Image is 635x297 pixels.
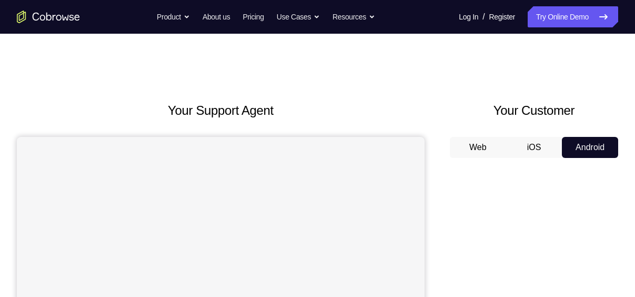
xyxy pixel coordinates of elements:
button: Use Cases [277,6,320,27]
button: Web [450,137,506,158]
a: About us [203,6,230,27]
a: Register [489,6,515,27]
a: Log In [459,6,478,27]
a: Pricing [243,6,264,27]
a: Try Online Demo [528,6,618,27]
button: iOS [506,137,562,158]
a: Go to the home page [17,11,80,23]
button: Resources [332,6,375,27]
h2: Your Customer [450,101,618,120]
button: Android [562,137,618,158]
h2: Your Support Agent [17,101,425,120]
button: Product [157,6,190,27]
span: / [482,11,485,23]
